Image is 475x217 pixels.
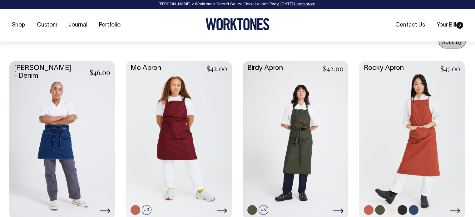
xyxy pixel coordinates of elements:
a: Custom [34,20,60,30]
a: Shop [9,20,28,30]
span: +5 [259,205,268,215]
div: [PERSON_NAME] × Worktones ‘Secret Sauce’ Book Launch Party, [DATE]. . [6,2,469,7]
a: Contact Us [393,20,428,30]
a: Portfolio [96,20,123,30]
a: Journal [66,20,90,30]
span: +9 [142,205,151,215]
a: Your Bill0 [434,20,466,30]
span: 0 [456,22,463,29]
a: Learn more [294,2,315,6]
